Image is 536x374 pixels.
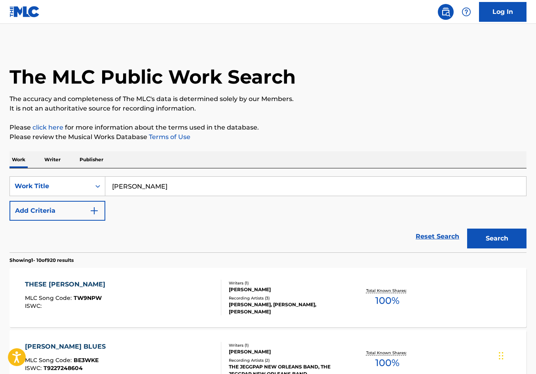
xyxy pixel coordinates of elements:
p: Total Known Shares: [366,350,409,356]
p: Writer [42,151,63,168]
div: [PERSON_NAME] BLUES [25,342,110,351]
a: Reset Search [412,228,463,245]
div: [PERSON_NAME], [PERSON_NAME], [PERSON_NAME] [229,301,344,315]
span: ISWC : [25,364,44,372]
div: [PERSON_NAME] [229,286,344,293]
p: Showing 1 - 10 of 920 results [10,257,74,264]
span: BE3WKE [74,357,99,364]
div: Writers ( 1 ) [229,342,344,348]
p: Work [10,151,28,168]
a: Public Search [438,4,454,20]
img: 9d2ae6d4665cec9f34b9.svg [89,206,99,216]
a: THESE [PERSON_NAME]MLC Song Code:TW9NPWISWC:Writers (1)[PERSON_NAME]Recording Artists (3)[PERSON_... [10,268,526,327]
a: Terms of Use [147,133,190,141]
span: TW9NPW [74,294,102,301]
div: Work Title [15,181,86,191]
div: Help [458,4,474,20]
span: T9227248604 [44,364,83,372]
a: click here [32,124,63,131]
span: MLC Song Code : [25,357,74,364]
span: 100 % [375,356,399,370]
p: The accuracy and completeness of The MLC's data is determined solely by our Members. [10,94,526,104]
p: Total Known Shares: [366,288,409,294]
button: Search [467,229,526,248]
span: ISWC : [25,302,44,309]
button: Add Criteria [10,201,105,221]
h1: The MLC Public Work Search [10,65,296,89]
p: It is not an authoritative source for recording information. [10,104,526,113]
form: Search Form [10,176,526,252]
iframe: Chat Widget [496,336,536,374]
a: Log In [479,2,526,22]
p: Please review the Musical Works Database [10,132,526,142]
div: Recording Artists ( 3 ) [229,295,344,301]
span: 100 % [375,294,399,308]
img: help [462,7,471,17]
div: Drag [499,344,504,368]
span: MLC Song Code : [25,294,74,301]
div: THESE [PERSON_NAME] [25,280,109,289]
p: Please for more information about the terms used in the database. [10,123,526,132]
img: MLC Logo [10,6,40,17]
img: search [441,7,450,17]
p: Publisher [77,151,106,168]
div: [PERSON_NAME] [229,348,344,355]
div: Recording Artists ( 2 ) [229,357,344,363]
div: Writers ( 1 ) [229,280,344,286]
